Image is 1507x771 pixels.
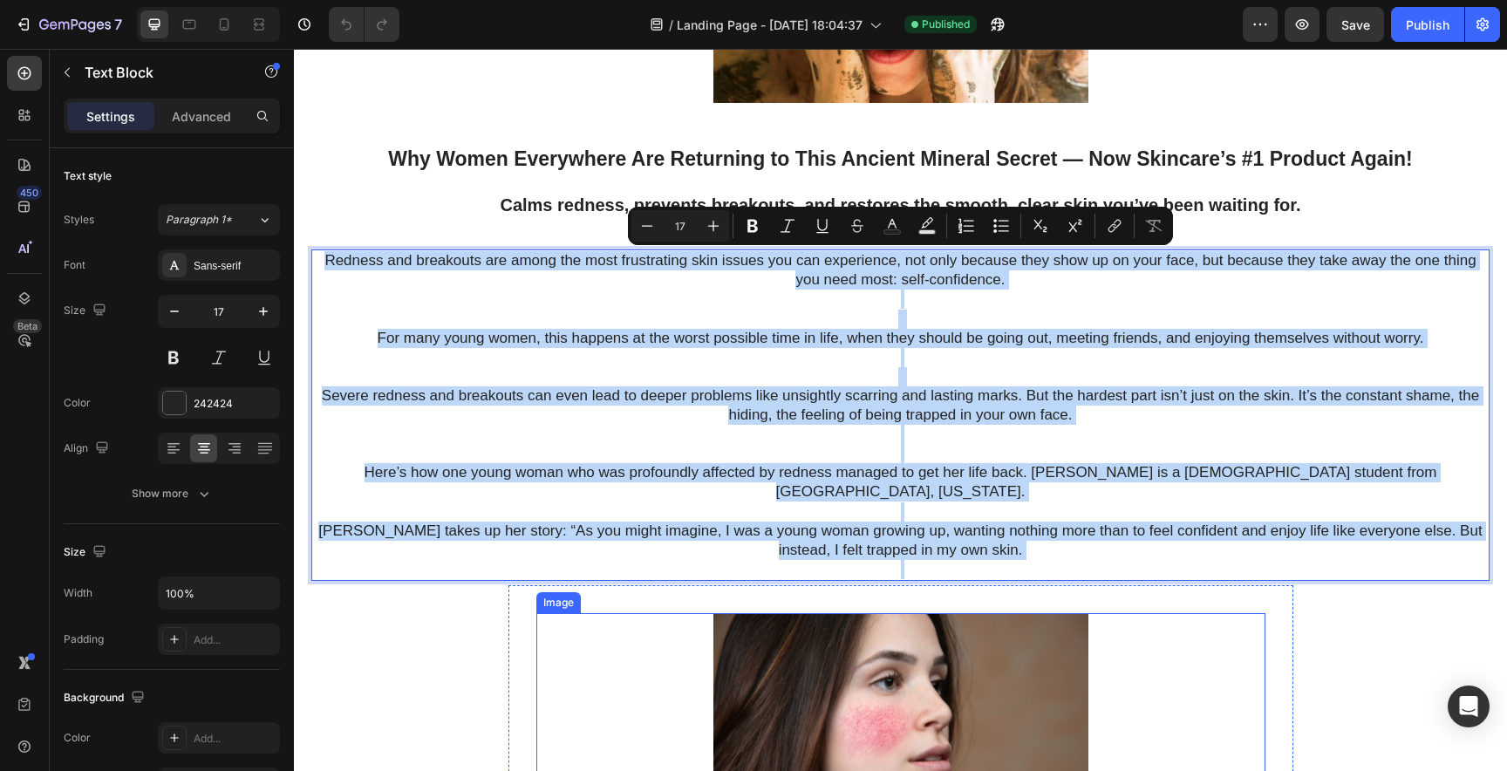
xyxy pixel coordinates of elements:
[1406,16,1449,34] div: Publish
[114,14,122,35] p: 7
[246,546,283,562] div: Image
[172,107,231,126] p: Advanced
[1448,686,1490,727] div: Open Intercom Messenger
[194,258,276,274] div: Sans-serif
[194,731,276,747] div: Add...
[64,395,91,411] div: Color
[669,16,673,34] span: /
[329,7,399,42] div: Undo/Redo
[628,207,1173,245] div: Editor contextual toolbar
[166,212,232,228] span: Paragraph 1*
[922,17,970,32] span: Published
[1391,7,1464,42] button: Publish
[1326,7,1384,42] button: Save
[17,186,42,200] div: 450
[294,49,1507,771] iframe: Design area
[64,257,85,273] div: Font
[1341,17,1370,32] span: Save
[13,319,42,333] div: Beta
[64,541,110,564] div: Size
[64,730,91,746] div: Color
[158,204,280,235] button: Paragraph 1*
[64,212,94,228] div: Styles
[64,631,104,647] div: Padding
[64,437,113,461] div: Align
[194,396,276,412] div: 242424
[64,168,112,184] div: Text style
[64,478,280,509] button: Show more
[7,7,130,42] button: 7
[64,299,110,323] div: Size
[159,577,279,609] input: Auto
[86,107,135,126] p: Settings
[132,485,213,502] div: Show more
[64,585,92,601] div: Width
[677,16,863,34] span: Landing Page - [DATE] 18:04:37
[194,632,276,648] div: Add...
[64,686,148,710] div: Background
[85,62,233,83] p: Text Block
